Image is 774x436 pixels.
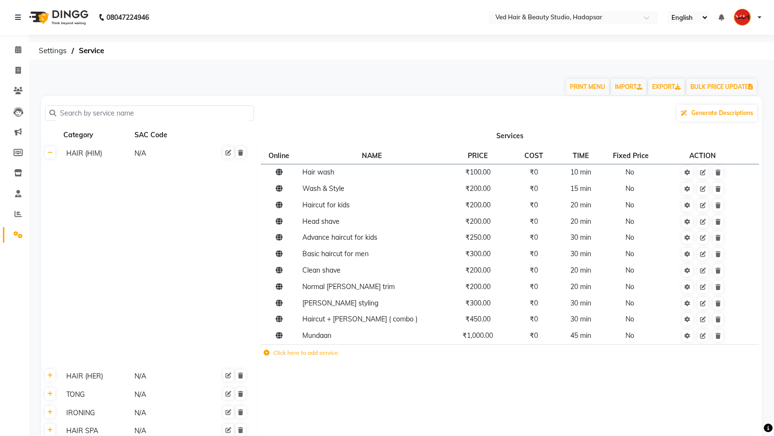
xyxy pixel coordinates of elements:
span: Settings [34,42,72,59]
span: Haircut + [PERSON_NAME] ( combo ) [302,315,417,323]
span: No [625,282,634,291]
span: Advance haircut for kids [302,233,377,242]
th: PRICE [445,147,511,164]
span: ₹0 [530,331,538,340]
span: ₹0 [530,282,538,291]
span: Head shave [302,217,340,226]
span: 10 min [570,168,591,176]
th: Services [257,126,762,145]
div: HAIR (HIM) [62,147,130,160]
span: 20 min [570,201,591,209]
span: 30 min [570,249,591,258]
span: ₹0 [530,299,538,307]
span: ₹450.00 [465,315,491,323]
img: logo [25,4,91,31]
span: Wash & Style [302,184,344,193]
span: ₹300.00 [465,249,491,258]
span: ₹0 [530,233,538,242]
div: SAC Code [134,129,201,141]
span: No [625,315,634,323]
span: No [625,184,634,193]
span: Normal [PERSON_NAME] trim [302,282,395,291]
button: Generate Descriptions [677,105,757,121]
span: No [625,266,634,275]
span: No [625,331,634,340]
th: NAME [299,147,445,164]
span: ₹0 [530,201,538,209]
span: 20 min [570,266,591,275]
span: 20 min [570,282,591,291]
span: ₹0 [530,249,538,258]
span: ₹0 [530,168,538,176]
span: No [625,201,634,209]
div: IRONING [62,407,130,419]
div: N/A [134,370,201,382]
span: ₹200.00 [465,282,491,291]
span: ₹0 [530,217,538,226]
div: TONG [62,389,130,401]
a: IMPORT [611,79,646,95]
span: 30 min [570,315,591,323]
span: No [625,299,634,307]
span: Mundaan [302,331,331,340]
span: Hair wash [302,168,334,176]
div: HAIR (HER) [62,370,130,382]
th: Online [261,147,299,164]
span: Clean shave [302,266,341,275]
span: No [625,233,634,242]
span: Haircut for kids [302,201,350,209]
button: PRINT MENU [566,79,609,95]
th: ACTION [658,147,748,164]
span: ₹200.00 [465,201,491,209]
div: Category [62,129,130,141]
span: ₹1,000.00 [462,331,493,340]
span: ₹200.00 [465,184,491,193]
th: COST [511,147,557,164]
span: [PERSON_NAME] styling [302,299,378,307]
span: Basic haircut for men [302,249,369,258]
span: ₹0 [530,184,538,193]
span: ₹250.00 [465,233,491,242]
span: No [625,168,634,176]
span: 45 min [570,331,591,340]
span: Service [74,42,109,59]
span: 15 min [570,184,591,193]
span: 30 min [570,299,591,307]
div: N/A [134,389,201,401]
span: 20 min [570,217,591,226]
span: ₹0 [530,315,538,323]
input: Search by service name [56,106,250,121]
th: TIME [557,147,605,164]
span: ₹100.00 [465,168,491,176]
div: N/A [134,407,201,419]
span: No [625,217,634,226]
button: BULK PRICE UPDATE [686,79,757,95]
span: ₹200.00 [465,217,491,226]
b: 08047224946 [106,4,149,31]
span: 30 min [570,233,591,242]
label: Click here to add service [264,349,338,357]
img: null [734,9,751,26]
th: Fixed Price [605,147,658,164]
a: EXPORT [648,79,685,95]
span: ₹200.00 [465,266,491,275]
div: N/A [134,147,201,160]
span: Generate Descriptions [691,109,753,116]
span: ₹0 [530,266,538,275]
span: No [625,249,634,258]
span: ₹300.00 [465,299,491,307]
